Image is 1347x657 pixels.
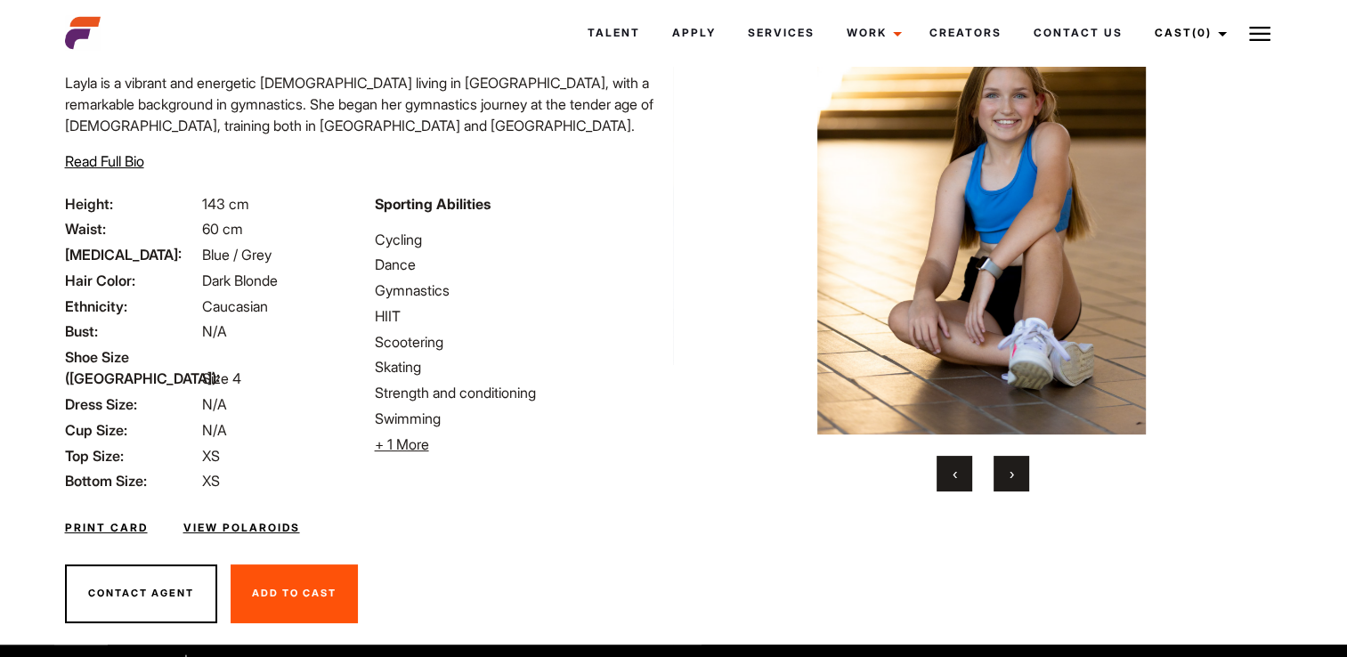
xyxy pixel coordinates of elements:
[65,193,199,215] span: Height:
[655,9,731,57] a: Apply
[375,280,663,301] li: Gymnastics
[375,195,491,213] strong: Sporting Abilities
[953,465,957,483] span: Previous
[1010,465,1014,483] span: Next
[571,9,655,57] a: Talent
[375,408,663,429] li: Swimming
[375,435,429,453] span: + 1 More
[375,229,663,250] li: Cycling
[65,346,199,389] span: Shoe Size ([GEOGRAPHIC_DATA]):
[65,296,199,317] span: Ethnicity:
[65,152,144,170] span: Read Full Bio
[65,520,148,536] a: Print Card
[65,244,199,265] span: [MEDICAL_DATA]:
[65,393,199,415] span: Dress Size:
[375,305,663,327] li: HIIT
[65,470,199,491] span: Bottom Size:
[1138,9,1237,57] a: Cast(0)
[65,419,199,441] span: Cup Size:
[1191,26,1211,39] span: (0)
[202,195,249,213] span: 143 cm
[375,331,663,353] li: Scootering
[202,246,272,264] span: Blue / Grey
[65,72,663,222] p: Layla is a vibrant and energetic [DEMOGRAPHIC_DATA] living in [GEOGRAPHIC_DATA], with a remarkabl...
[375,254,663,275] li: Dance
[202,272,278,289] span: Dark Blonde
[65,150,144,172] button: Read Full Bio
[202,447,220,465] span: XS
[65,15,101,51] img: cropped-aefm-brand-fav-22-square.png
[202,421,227,439] span: N/A
[231,564,358,623] button: Add To Cast
[65,445,199,466] span: Top Size:
[252,587,337,599] span: Add To Cast
[913,9,1017,57] a: Creators
[65,270,199,291] span: Hair Color:
[65,218,199,239] span: Waist:
[202,472,220,490] span: XS
[183,520,300,536] a: View Polaroids
[202,322,227,340] span: N/A
[731,9,830,57] a: Services
[65,320,199,342] span: Bust:
[65,564,217,623] button: Contact Agent
[202,297,268,315] span: Caucasian
[202,369,241,387] span: Size 4
[1017,9,1138,57] a: Contact Us
[202,395,227,413] span: N/A
[375,356,663,377] li: Skating
[1249,23,1270,45] img: Burger icon
[830,9,913,57] a: Work
[202,220,243,238] span: 60 cm
[375,382,663,403] li: Strength and conditioning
